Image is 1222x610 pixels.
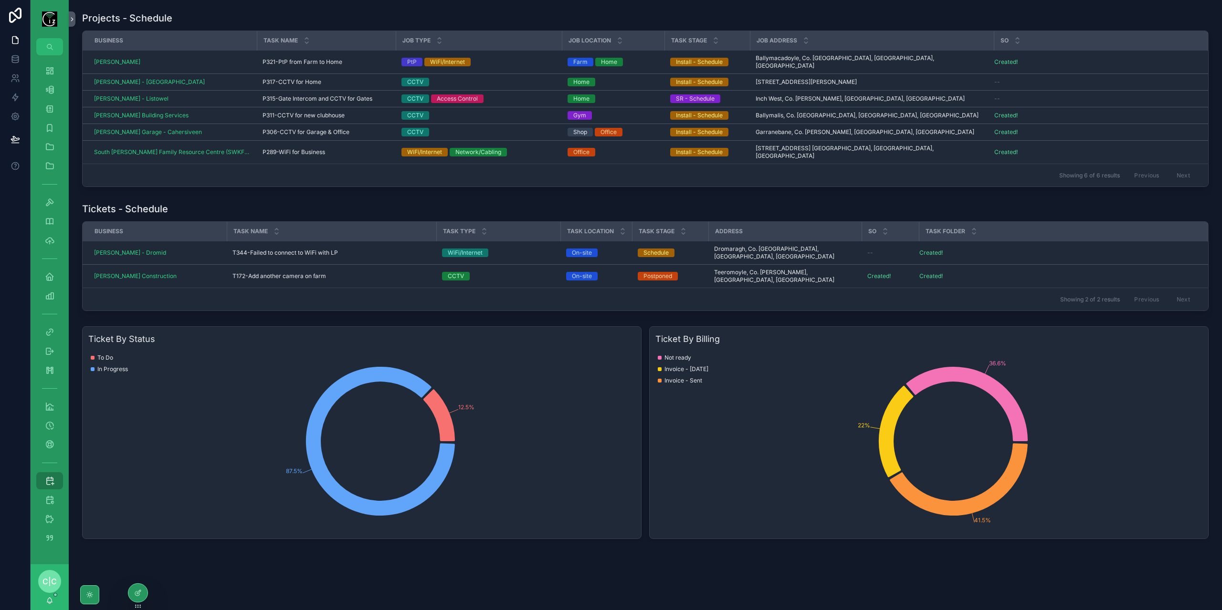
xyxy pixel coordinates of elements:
span: SO [868,227,876,235]
span: Task Location [567,227,614,235]
div: Home [601,58,617,66]
a: [PERSON_NAME] [94,58,251,66]
div: Network/Cabling [455,148,501,156]
div: Postponed [643,272,672,280]
span: P321-PtP from Farm to Home [263,58,342,66]
a: Created! [994,148,1018,155]
div: chart [655,350,1202,533]
div: Office [573,148,590,156]
div: Home [573,78,590,86]
div: chart [88,350,635,533]
span: P311-CCTV for new clubhouse [263,112,345,119]
div: CCTV [407,78,423,86]
span: [PERSON_NAME] Construction [94,272,177,280]
a: [PERSON_NAME] - Dromid [94,249,221,257]
span: Invoice - [DATE] [664,365,708,373]
a: WiFi/Internet [442,248,555,257]
a: Created! [919,272,943,279]
a: Install - Schedule [670,111,744,120]
a: Created! [994,128,1018,135]
span: Task Stage [639,227,674,235]
span: -- [994,95,1000,103]
span: Business [95,227,123,235]
a: Dromaragh, Co. [GEOGRAPHIC_DATA], [GEOGRAPHIC_DATA], [GEOGRAPHIC_DATA] [714,245,856,260]
a: [STREET_ADDRESS][PERSON_NAME] [756,78,988,86]
a: On-site [566,272,626,280]
a: Install - Schedule [670,148,744,156]
a: Created! [994,58,1018,65]
a: Created! [867,272,891,279]
tspan: 36.6% [989,360,1006,367]
span: In Progress [97,365,128,373]
a: WiFi/InternetNetwork/Cabling [401,148,556,156]
a: Install - Schedule [670,128,744,136]
a: Ballymalis, Co. [GEOGRAPHIC_DATA], [GEOGRAPHIC_DATA], [GEOGRAPHIC_DATA] [756,112,988,119]
a: Home [568,78,659,86]
span: -- [867,249,873,257]
div: Home [573,94,590,103]
span: Showing 2 of 2 results [1060,296,1120,303]
a: [PERSON_NAME] - Dromid [94,249,166,257]
div: Gym [573,111,586,120]
a: CCTV [442,272,555,280]
a: Teeromoyle, Co. [PERSON_NAME], [GEOGRAPHIC_DATA], [GEOGRAPHIC_DATA] [714,269,856,284]
a: [PERSON_NAME] Building Services [94,112,189,119]
a: Gym [568,111,659,120]
span: T172-Add another camera on farm [232,272,326,280]
div: CCTV [407,128,423,136]
a: [PERSON_NAME] - Listowel [94,95,169,103]
a: Created! [994,112,1196,119]
a: ShopOffice [568,128,659,136]
a: Created! [867,272,913,280]
span: Invoice - Sent [664,377,702,384]
a: T172-Add another camera on farm [232,272,431,280]
span: [PERSON_NAME] [94,58,140,66]
a: Created! [994,128,1196,136]
a: [PERSON_NAME] Garage - Cahersiveen [94,128,251,136]
span: South [PERSON_NAME] Family Resource Centre (SWKFRC) [94,148,251,156]
a: [PERSON_NAME] Building Services [94,112,251,119]
h3: Ticket By Billing [655,332,1202,346]
div: PtP [407,58,417,66]
a: Created! [994,58,1196,66]
div: Install - Schedule [676,78,723,86]
div: Schedule [643,248,669,257]
div: WiFi/Internet [448,248,483,257]
span: Task Name [263,37,298,44]
span: Ballymacadoyle, Co. [GEOGRAPHIC_DATA], [GEOGRAPHIC_DATA], [GEOGRAPHIC_DATA] [756,54,988,70]
div: CCTV [407,94,423,103]
a: Install - Schedule [670,78,744,86]
a: Created! [994,148,1196,156]
h1: Tickets - Schedule [82,202,168,216]
span: SO [1001,37,1009,44]
a: [STREET_ADDRESS] [GEOGRAPHIC_DATA], [GEOGRAPHIC_DATA], [GEOGRAPHIC_DATA] [756,145,988,160]
span: P317-CCTV for Home [263,78,321,86]
a: CCTV [401,128,556,136]
span: -- [994,78,1000,86]
span: To Do [97,354,113,362]
div: Access Control [437,94,478,103]
span: T344-Failed to connect to WiFi with LP [232,249,338,257]
a: Created! [919,249,1196,257]
a: Created! [994,112,1018,119]
a: Home [568,94,659,103]
span: C|C [42,576,57,587]
span: [PERSON_NAME] Garage - Cahersiveen [94,128,202,136]
div: WiFi/Internet [430,58,465,66]
div: Shop [573,128,587,136]
a: P315-Gate Intercom and CCTV for Gates [263,95,390,103]
a: [PERSON_NAME] - Listowel [94,95,251,103]
span: Not ready [664,354,691,362]
a: CCTV [401,111,556,120]
tspan: 22% [858,422,870,429]
a: Created! [919,272,1196,280]
span: Task Type [443,227,475,235]
a: Created! [919,249,943,256]
div: CCTV [407,111,423,120]
a: P321-PtP from Farm to Home [263,58,390,66]
div: Farm [573,58,588,66]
